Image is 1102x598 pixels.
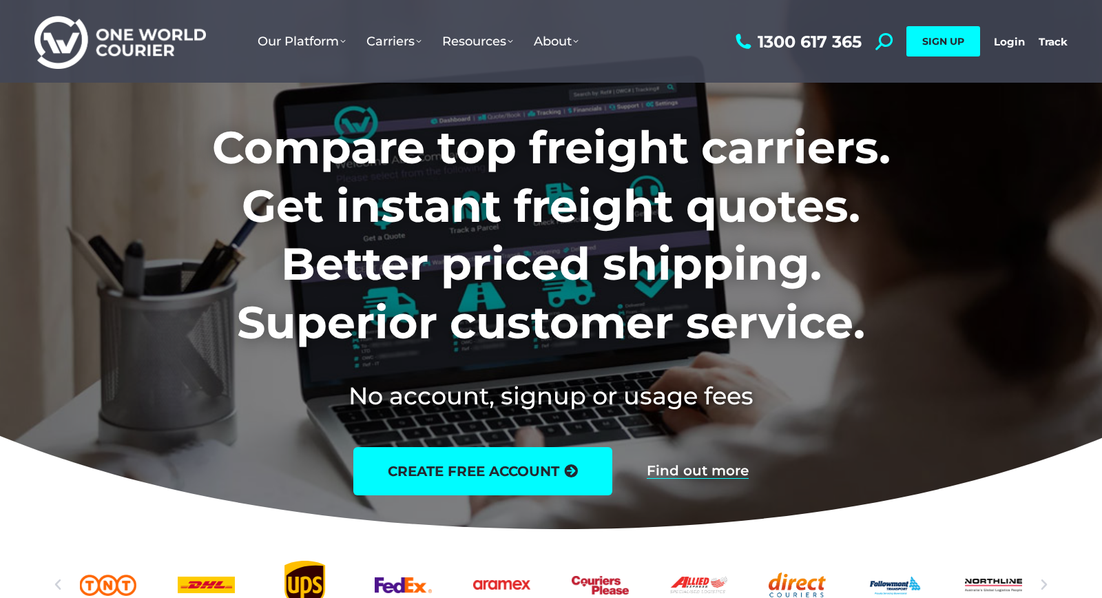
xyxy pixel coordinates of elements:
a: Resources [432,20,523,63]
a: Our Platform [247,20,356,63]
a: Carriers [356,20,432,63]
a: SIGN UP [906,26,980,56]
a: Track [1039,35,1068,48]
h1: Compare top freight carriers. Get instant freight quotes. Better priced shipping. Superior custom... [121,118,981,351]
h2: No account, signup or usage fees [121,379,981,413]
a: Find out more [647,464,749,479]
span: Resources [442,34,513,49]
span: Carriers [366,34,422,49]
a: Login [994,35,1025,48]
span: SIGN UP [922,35,964,48]
a: 1300 617 365 [732,33,862,50]
img: One World Courier [34,14,206,70]
a: create free account [353,447,612,495]
a: About [523,20,589,63]
span: Our Platform [258,34,346,49]
span: About [534,34,579,49]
